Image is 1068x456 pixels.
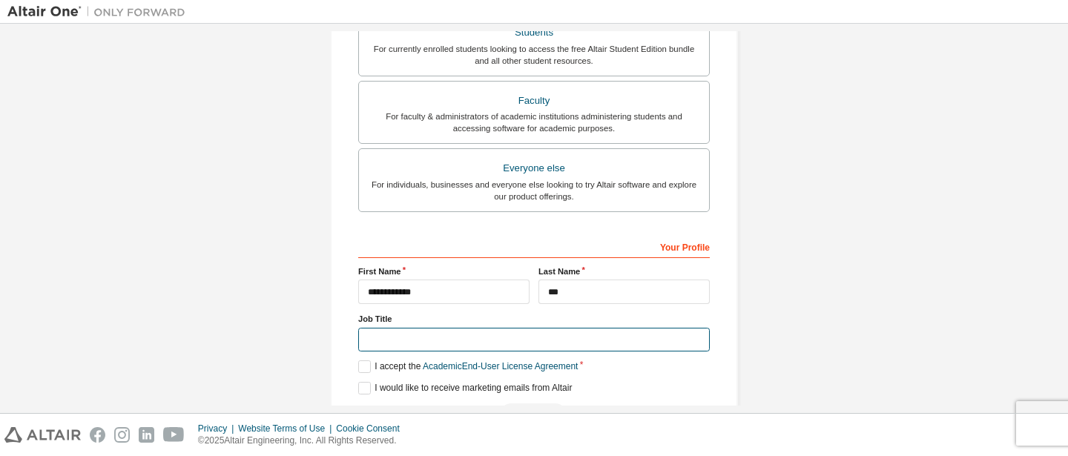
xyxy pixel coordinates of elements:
[368,158,700,179] div: Everyone else
[368,110,700,134] div: For faculty & administrators of academic institutions administering students and accessing softwa...
[90,427,105,443] img: facebook.svg
[4,427,81,443] img: altair_logo.svg
[423,361,578,371] a: Academic End-User License Agreement
[358,360,578,373] label: I accept the
[238,423,336,434] div: Website Terms of Use
[198,434,409,447] p: © 2025 Altair Engineering, Inc. All Rights Reserved.
[368,43,700,67] div: For currently enrolled students looking to access the free Altair Student Edition bundle and all ...
[368,22,700,43] div: Students
[163,427,185,443] img: youtube.svg
[198,423,238,434] div: Privacy
[358,403,710,426] div: Read and acccept EULA to continue
[358,234,710,258] div: Your Profile
[114,427,130,443] img: instagram.svg
[368,179,700,202] div: For individuals, businesses and everyone else looking to try Altair software and explore our prod...
[358,313,710,325] label: Job Title
[139,427,154,443] img: linkedin.svg
[538,265,710,277] label: Last Name
[358,265,530,277] label: First Name
[368,90,700,111] div: Faculty
[358,382,572,394] label: I would like to receive marketing emails from Altair
[7,4,193,19] img: Altair One
[336,423,408,434] div: Cookie Consent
